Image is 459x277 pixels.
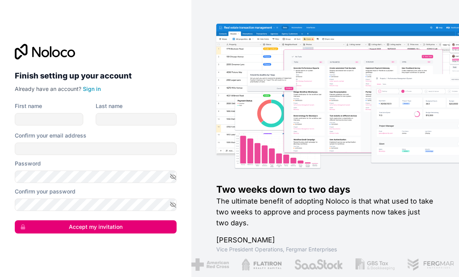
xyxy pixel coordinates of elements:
[83,85,101,92] a: Sign in
[15,143,177,155] input: Email address
[241,258,282,271] img: /assets/flatiron-C8eUkumj.png
[15,113,83,125] input: given-name
[15,171,177,183] input: Password
[96,102,123,110] label: Last name
[216,235,434,246] h1: [PERSON_NAME]
[216,183,434,196] h1: Two weeks down to two days
[15,102,42,110] label: First name
[15,69,177,83] h2: Finish setting up your account
[294,258,343,271] img: /assets/saastock-C6Zbiodz.png
[355,258,395,271] img: /assets/gbstax-C-GtDUiK.png
[407,258,454,271] img: /assets/fergmar-CudnrXN5.png
[15,220,177,233] button: Accept my invitation
[191,258,228,271] img: /assets/american-red-cross-BAupjrZR.png
[96,113,177,125] input: family-name
[216,246,434,253] h1: Vice President Operations , Fergmar Enterprises
[15,132,86,139] label: Confirm your email address
[15,188,75,195] label: Confirm your password
[15,85,81,92] span: Already have an account?
[216,196,434,228] h2: The ultimate benefit of adopting Noloco is that what used to take two weeks to approve and proces...
[15,160,41,167] label: Password
[15,199,177,211] input: Confirm password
